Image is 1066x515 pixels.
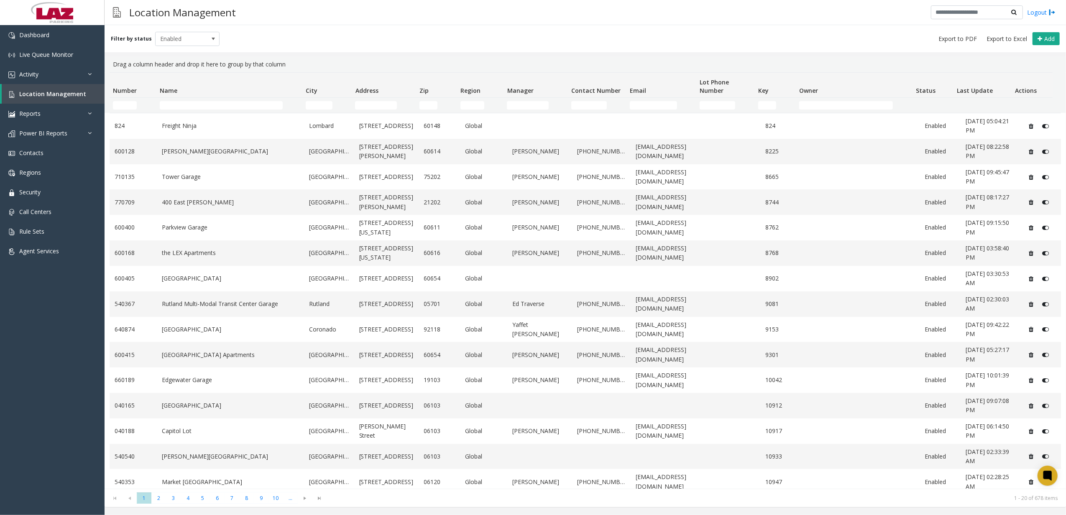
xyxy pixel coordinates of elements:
button: Delete [1025,221,1038,235]
a: 824 [115,121,152,130]
span: Manager [507,87,534,94]
a: 040188 [115,426,152,436]
a: [DATE] 09:07:08 PM [966,396,1015,415]
span: Page 3 [166,492,181,504]
a: [DATE] 09:42:22 PM [966,320,1015,339]
a: 600128 [115,147,152,156]
a: [STREET_ADDRESS] [359,452,414,461]
span: Last Update [957,87,993,94]
span: Address [355,87,378,94]
a: [PERSON_NAME] [512,248,567,257]
a: [DATE] 05:27:17 PM [966,345,1015,364]
a: 9081 [766,299,797,308]
a: 19103 [424,375,455,385]
span: Email [630,87,646,94]
td: Zip Filter [416,98,457,113]
input: Owner Filter [799,101,893,110]
td: Region Filter [457,98,504,113]
span: Page 11 [283,492,298,504]
span: Location Management [19,90,86,98]
a: Global [465,223,502,232]
a: Ed Traverse [512,299,567,308]
a: [PHONE_NUMBER] [577,350,626,359]
th: Status [913,73,954,98]
div: Drag a column header and drop it here to group by that column [110,56,1061,72]
img: 'icon' [8,229,15,235]
a: Market [GEOGRAPHIC_DATA] [162,477,299,487]
a: Rutland [309,299,349,308]
a: Enabled [925,401,956,410]
input: Name Filter [160,101,283,110]
button: Delete [1025,450,1038,463]
span: Page 8 [239,492,254,504]
a: Enabled [925,223,956,232]
a: Enabled [925,121,956,130]
a: [STREET_ADDRESS][US_STATE] [359,218,414,237]
button: Disable [1038,323,1053,336]
span: Dashboard [19,31,49,39]
span: City [306,87,317,94]
a: [STREET_ADDRESS][US_STATE] [359,244,414,263]
a: Freight Ninja [162,121,299,130]
span: [DATE] 02:28:25 AM [966,473,1009,490]
img: 'icon' [8,189,15,196]
a: 06103 [424,401,455,410]
a: [DATE] 08:17:27 PM [966,193,1015,212]
button: Disable [1038,424,1053,438]
a: Enabled [925,452,956,461]
button: Delete [1025,196,1038,209]
a: [PHONE_NUMBER] [577,248,626,257]
a: Global [465,426,502,436]
button: Disable [1038,297,1053,311]
button: Disable [1038,170,1053,184]
a: Global [465,147,502,156]
a: [STREET_ADDRESS] [359,325,414,334]
a: 8902 [766,274,797,283]
a: 400 East [PERSON_NAME] [162,198,299,207]
img: 'icon' [8,150,15,157]
a: Parkview Garage [162,223,299,232]
a: 540540 [115,452,152,461]
a: [DATE] 02:28:25 AM [966,472,1015,491]
button: Delete [1025,272,1038,286]
a: 9301 [766,350,797,359]
a: [PERSON_NAME] [512,350,567,359]
span: Key [758,87,769,94]
a: [EMAIL_ADDRESS][DOMAIN_NAME] [636,244,697,263]
a: 710135 [115,172,152,181]
a: [DATE] 02:30:03 AM [966,295,1015,314]
img: logout [1049,8,1056,17]
span: Regions [19,168,41,176]
a: 600168 [115,248,152,257]
span: [DATE] 09:07:08 PM [966,397,1009,414]
a: [DATE] 10:01:39 PM [966,371,1015,390]
span: [DATE] 06:14:50 PM [966,422,1009,439]
a: [EMAIL_ADDRESS][DOMAIN_NAME] [636,168,697,186]
button: Delete [1025,475,1038,489]
a: [PERSON_NAME] Street [359,422,414,441]
span: Add [1044,35,1055,43]
a: Lombard [309,121,349,130]
a: Enabled [925,426,956,436]
button: Delete [1025,323,1038,336]
a: Yaffet [PERSON_NAME] [512,320,567,339]
button: Delete [1025,348,1038,362]
a: [GEOGRAPHIC_DATA] [309,401,349,410]
a: 8744 [766,198,797,207]
a: [GEOGRAPHIC_DATA] [309,477,349,487]
a: Enabled [925,299,956,308]
a: 040165 [115,401,152,410]
a: Enabled [925,147,956,156]
a: [STREET_ADDRESS][PERSON_NAME] [359,193,414,212]
a: 10042 [766,375,797,385]
button: Delete [1025,424,1038,438]
a: 8665 [766,172,797,181]
button: Disable [1038,196,1053,209]
td: City Filter [302,98,352,113]
button: Delete [1025,247,1038,260]
button: Disable [1038,399,1053,413]
a: [PERSON_NAME] [512,426,567,436]
input: City Filter [306,101,332,110]
input: Number Filter [113,101,137,110]
a: [EMAIL_ADDRESS][DOMAIN_NAME] [636,422,697,441]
